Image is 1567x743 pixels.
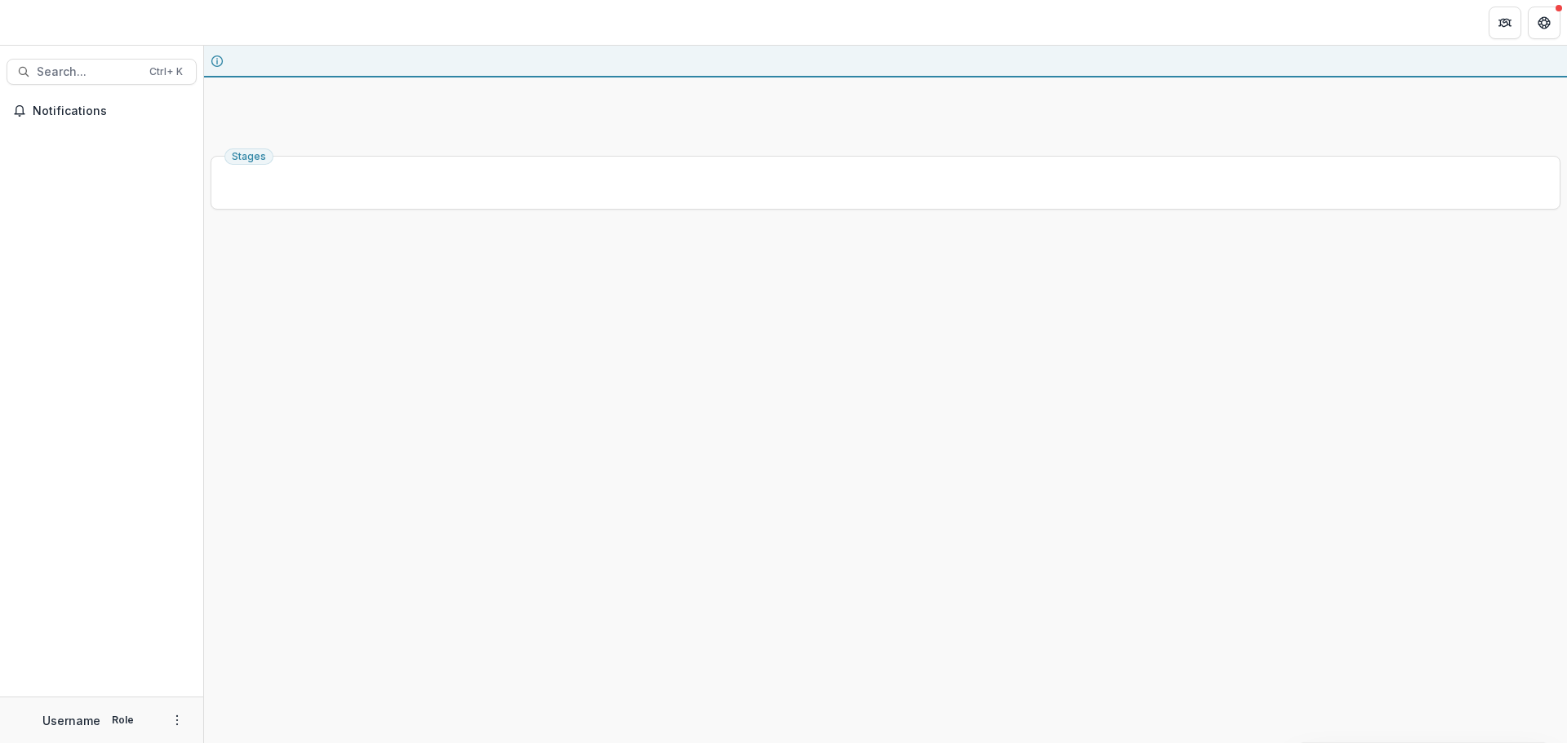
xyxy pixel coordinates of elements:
[107,713,139,728] p: Role
[37,65,140,79] span: Search...
[167,710,187,730] button: More
[1489,7,1521,39] button: Partners
[33,104,190,118] span: Notifications
[42,712,100,729] p: Username
[7,59,197,85] button: Search...
[232,151,266,162] span: Stages
[1528,7,1560,39] button: Get Help
[7,98,197,124] button: Notifications
[146,63,186,81] div: Ctrl + K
